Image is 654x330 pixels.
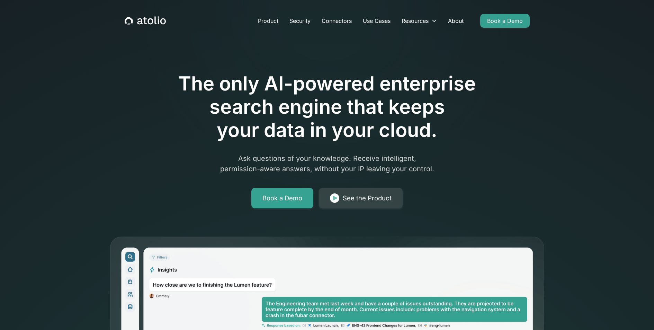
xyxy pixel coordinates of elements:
div: Resources [402,17,429,25]
h1: The only AI-powered enterprise search engine that keeps your data in your cloud. [150,72,504,142]
a: Connectors [316,14,357,28]
p: Ask questions of your knowledge. Receive intelligent, permission-aware answers, without your IP l... [194,153,460,174]
div: See the Product [343,193,392,203]
div: Resources [396,14,442,28]
a: Book a Demo [251,188,313,209]
a: See the Product [319,188,403,209]
a: home [125,16,166,25]
a: About [442,14,469,28]
a: Book a Demo [480,14,530,28]
a: Product [252,14,284,28]
a: Security [284,14,316,28]
a: Use Cases [357,14,396,28]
